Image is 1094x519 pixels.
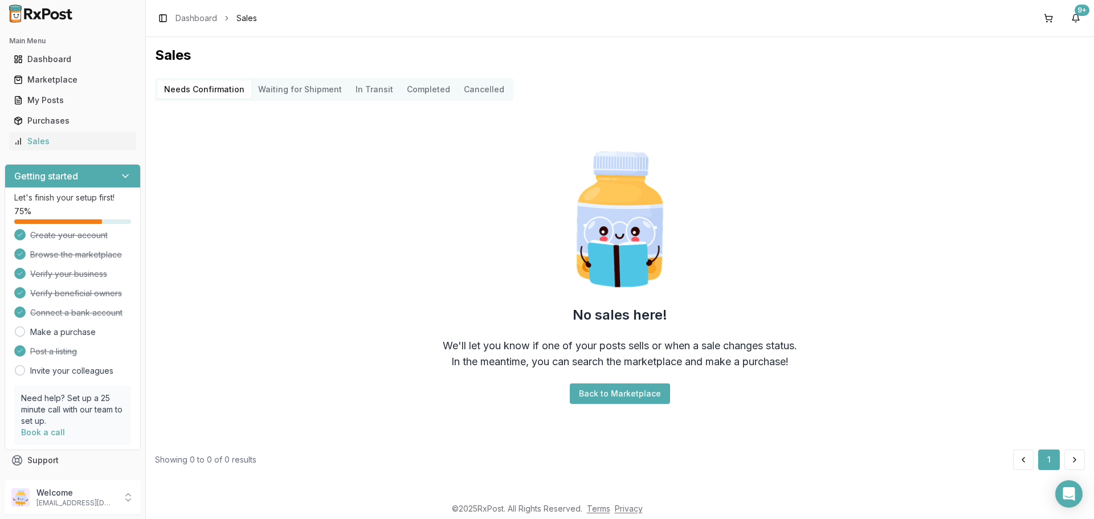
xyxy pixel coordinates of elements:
p: Welcome [36,487,116,498]
span: Verify beneficial owners [30,288,122,299]
button: Needs Confirmation [157,80,251,99]
button: Completed [400,80,457,99]
a: Book a call [21,427,65,437]
h2: No sales here! [573,306,667,324]
div: Sales [14,136,132,147]
nav: breadcrumb [175,13,257,24]
a: Marketplace [9,70,136,90]
a: Privacy [615,504,643,513]
p: Let's finish your setup first! [14,192,131,203]
div: In the meantime, you can search the marketplace and make a purchase! [451,354,789,370]
span: 75 % [14,206,31,217]
h3: Getting started [14,169,78,183]
span: Connect a bank account [30,307,123,318]
span: Verify your business [30,268,107,280]
div: My Posts [14,95,132,106]
div: Showing 0 to 0 of 0 results [155,454,256,465]
div: Open Intercom Messenger [1055,480,1083,508]
div: Marketplace [14,74,132,85]
a: Make a purchase [30,326,96,338]
h2: Main Menu [9,36,136,46]
button: Feedback [5,471,141,491]
button: Cancelled [457,80,511,99]
div: Dashboard [14,54,132,65]
a: Dashboard [9,49,136,70]
div: We'll let you know if one of your posts sells or when a sale changes status. [443,338,797,354]
a: Terms [587,504,610,513]
span: Create your account [30,230,108,241]
button: Waiting for Shipment [251,80,349,99]
span: Browse the marketplace [30,249,122,260]
h1: Sales [155,46,1085,64]
span: Feedback [27,475,66,487]
button: Dashboard [5,50,141,68]
a: Purchases [9,111,136,131]
a: My Posts [9,90,136,111]
a: Dashboard [175,13,217,24]
button: Marketplace [5,71,141,89]
button: My Posts [5,91,141,109]
img: RxPost Logo [5,5,77,23]
img: User avatar [11,488,30,506]
a: Sales [9,131,136,152]
button: 9+ [1067,9,1085,27]
p: [EMAIL_ADDRESS][DOMAIN_NAME] [36,498,116,508]
button: Back to Marketplace [570,383,670,404]
button: 1 [1038,449,1060,470]
img: Smart Pill Bottle [547,146,693,292]
button: In Transit [349,80,400,99]
div: 9+ [1075,5,1089,16]
a: Invite your colleagues [30,365,113,377]
p: Need help? Set up a 25 minute call with our team to set up. [21,393,124,427]
button: Sales [5,132,141,150]
button: Support [5,450,141,471]
div: Purchases [14,115,132,126]
button: Purchases [5,112,141,130]
span: Sales [236,13,257,24]
span: Post a listing [30,346,77,357]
